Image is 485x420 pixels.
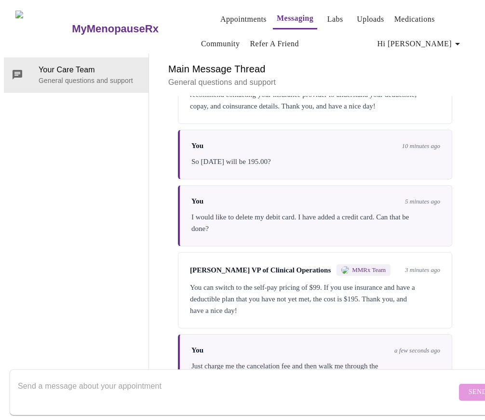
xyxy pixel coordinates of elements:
[374,34,467,54] button: Hi [PERSON_NAME]
[191,197,203,205] span: You
[190,282,440,316] div: You can switch to the self-pay pricing of $99. If you use insurance and have a deductible plan th...
[190,266,331,274] span: [PERSON_NAME] VP of Clinical Operations
[394,13,435,26] a: Medications
[18,377,457,407] textarea: Send a message about your appointment
[72,23,159,35] h3: MyMenopauseRx
[391,10,439,29] button: Medications
[357,13,384,26] a: Uploads
[394,347,440,354] span: a few seconds ago
[220,13,267,26] a: Appointments
[277,12,313,25] a: Messaging
[4,57,148,92] div: Your Care TeamGeneral questions and support
[405,266,440,274] span: 3 minutes ago
[191,142,203,150] span: You
[71,12,197,46] a: MyMenopauseRx
[377,37,463,51] span: Hi [PERSON_NAME]
[191,211,440,234] div: I would like to delete my debit card. I have added a credit card. Can that be done?
[352,266,386,274] span: MMRx Team
[341,266,349,274] img: MMRX
[353,10,388,29] button: Uploads
[405,198,440,205] span: 5 minutes ago
[191,360,440,383] div: Just charge me the cancelation fee and then walk me through the [MEDICAL_DATA] of my account.
[168,61,462,77] h6: Main Message Thread
[216,10,270,29] button: Appointments
[191,156,440,167] div: So [DATE] will be 195.00?
[168,77,462,88] p: General questions and support
[273,9,317,29] button: Messaging
[39,76,141,85] p: General questions and support
[402,142,440,150] span: 10 minutes ago
[197,34,244,54] button: Community
[201,37,240,51] a: Community
[250,37,299,51] a: Refer a Friend
[39,64,141,76] span: Your Care Team
[327,13,343,26] a: Labs
[246,34,303,54] button: Refer a Friend
[15,11,71,47] img: MyMenopauseRx Logo
[320,10,350,29] button: Labs
[191,346,203,354] span: You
